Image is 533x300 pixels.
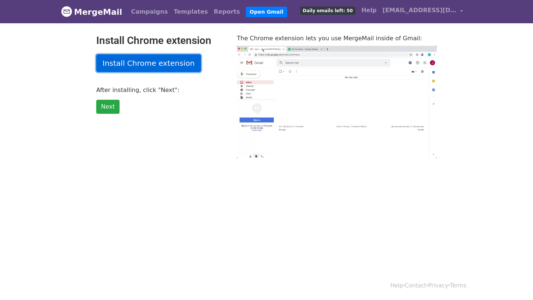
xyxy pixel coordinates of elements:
[358,3,379,18] a: Help
[379,3,466,20] a: [EMAIL_ADDRESS][DOMAIN_NAME]
[450,282,466,289] a: Terms
[237,34,437,42] p: The Chrome extension lets you use MergeMail inside of Gmail:
[171,4,211,19] a: Templates
[128,4,171,19] a: Campaigns
[246,7,287,17] a: Open Gmail
[61,4,122,20] a: MergeMail
[211,4,243,19] a: Reports
[390,282,403,289] a: Help
[96,100,120,114] a: Next
[61,6,72,17] img: MergeMail logo
[382,6,456,15] span: [EMAIL_ADDRESS][DOMAIN_NAME]
[405,282,426,289] a: Contact
[297,3,358,18] a: Daily emails left: 50
[428,282,448,289] a: Privacy
[96,34,226,47] h2: Install Chrome extension
[496,265,533,300] iframe: Chat Widget
[96,86,226,94] p: After installing, click "Next":
[96,54,201,72] a: Install Chrome extension
[300,7,355,15] span: Daily emails left: 50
